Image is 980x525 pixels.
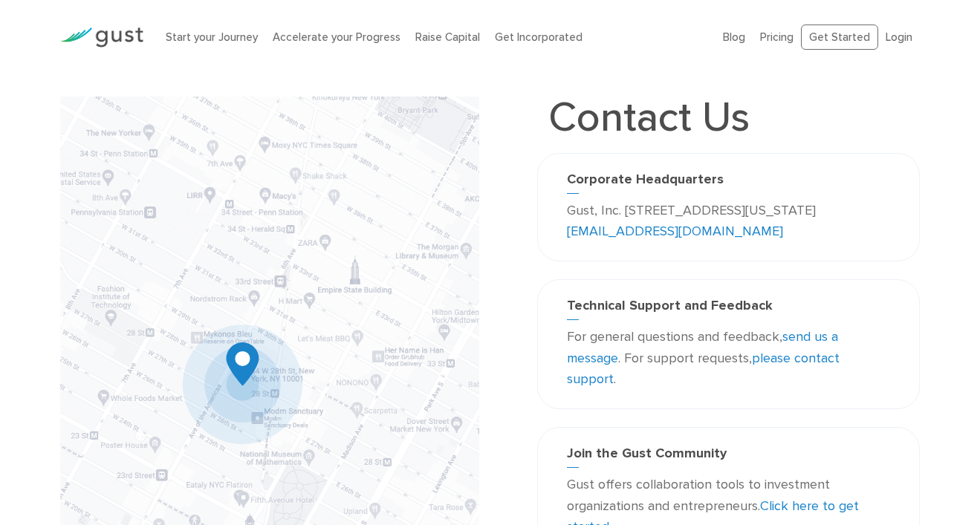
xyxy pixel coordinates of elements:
p: For general questions and feedback, . For support requests, . [567,327,891,391]
h3: Join the Gust Community [567,446,891,468]
a: Login [886,30,912,44]
a: send us a message [567,329,838,366]
a: Accelerate your Progress [273,30,400,44]
h3: Corporate Headquarters [567,172,891,194]
a: Pricing [760,30,794,44]
p: Gust, Inc. [STREET_ADDRESS][US_STATE] [567,200,891,244]
a: [EMAIL_ADDRESS][DOMAIN_NAME] [567,224,783,239]
a: Start your Journey [166,30,258,44]
a: Get Started [801,25,878,50]
a: Get Incorporated [495,30,583,44]
img: Gust Logo [60,27,143,48]
a: Blog [723,30,745,44]
h1: Contact Us [537,97,761,138]
a: Raise Capital [415,30,480,44]
h3: Technical Support and Feedback [567,298,891,320]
